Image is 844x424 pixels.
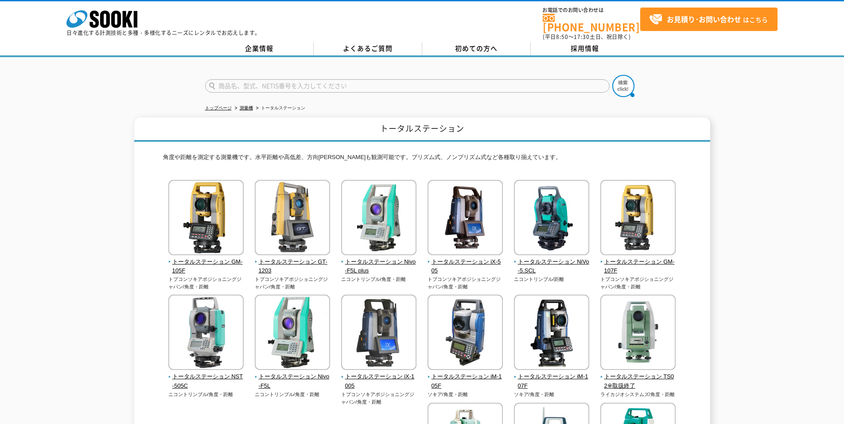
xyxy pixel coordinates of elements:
span: 17:30 [574,33,590,41]
img: トータルステーション NST-505C [168,295,244,372]
p: トプコンソキアポジショニングジャパン/角度・距離 [428,276,503,290]
p: トプコンソキアポジショニングジャパン/角度・距離 [168,276,244,290]
span: トータルステーション iX-505 [428,257,503,276]
img: トータルステーション NiVo-5.SCL [514,180,589,257]
span: トータルステーション GM-107F [600,257,676,276]
img: トータルステーション TS02※取扱終了 [600,295,676,372]
a: トータルステーション NiVo-5.SCL [514,249,590,276]
p: ニコントリンブル/角度・距離 [341,276,417,283]
span: トータルステーション Nivo-F5L [255,372,331,391]
a: 初めての方へ [422,42,531,55]
a: トータルステーション GT-1203 [255,249,331,276]
a: トップページ [205,105,232,110]
p: ソキア/角度・距離 [428,391,503,398]
img: トータルステーション Nivo-F5L [255,295,330,372]
p: 日々進化する計測技術と多種・多様化するニーズにレンタルでお応えします。 [66,30,261,35]
span: トータルステーション NiVo-5.SCL [514,257,590,276]
span: トータルステーション iX-1005 [341,372,417,391]
span: トータルステーション GT-1203 [255,257,331,276]
p: トプコンソキアポジショニングジャパン/角度・距離 [341,391,417,405]
img: トータルステーション iM-107F [514,295,589,372]
input: 商品名、型式、NETIS番号を入力してください [205,79,610,93]
a: トータルステーション Nivo-F5L [255,364,331,391]
span: トータルステーション GM-105F [168,257,244,276]
p: ライカジオシステムズ/角度・距離 [600,391,676,398]
a: お見積り･お問い合わせはこちら [640,8,778,31]
img: トータルステーション GM-107F [600,180,676,257]
span: トータルステーション iM-107F [514,372,590,391]
strong: お見積り･お問い合わせ [667,14,741,24]
img: トータルステーション iX-505 [428,180,503,257]
a: [PHONE_NUMBER] [543,14,640,32]
a: トータルステーション NST-505C [168,364,244,391]
p: トプコンソキアポジショニングジャパン/角度・距離 [255,276,331,290]
p: ニコントリンブル/角度・距離 [255,391,331,398]
span: トータルステーション iM-105F [428,372,503,391]
p: ソキア/角度・距離 [514,391,590,398]
span: はこちら [649,13,768,26]
img: トータルステーション Nivo-F5L plus [341,180,416,257]
span: (平日 ～ 土日、祝日除く) [543,33,630,41]
span: トータルステーション TS02※取扱終了 [600,372,676,391]
a: トータルステーション GM-105F [168,249,244,276]
a: 測量機 [240,105,253,110]
p: 角度や距離を測定する測量機です。水平距離や高低差、方向[PERSON_NAME]も観測可能です。プリズム式、ノンプリズム式など各種取り揃えています。 [163,153,681,167]
span: 初めての方へ [455,43,498,53]
p: ニコントリンブル/距離 [514,276,590,283]
img: btn_search.png [612,75,634,97]
a: トータルステーション GM-107F [600,249,676,276]
img: トータルステーション iM-105F [428,295,503,372]
span: トータルステーション Nivo-F5L plus [341,257,417,276]
a: トータルステーション TS02※取扱終了 [600,364,676,391]
span: お電話でのお問い合わせは [543,8,640,13]
img: トータルステーション GT-1203 [255,180,330,257]
a: トータルステーション Nivo-F5L plus [341,249,417,276]
a: トータルステーション iX-1005 [341,364,417,391]
a: トータルステーション iM-107F [514,364,590,391]
a: トータルステーション iM-105F [428,364,503,391]
span: トータルステーション NST-505C [168,372,244,391]
h1: トータルステーション [134,117,710,142]
a: 採用情報 [531,42,639,55]
a: よくあるご質問 [314,42,422,55]
a: 企業情報 [205,42,314,55]
span: 8:50 [556,33,568,41]
p: トプコンソキアポジショニングジャパン/角度・距離 [600,276,676,290]
li: トータルステーション [254,104,305,113]
a: トータルステーション iX-505 [428,249,503,276]
img: トータルステーション iX-1005 [341,295,416,372]
img: トータルステーション GM-105F [168,180,244,257]
p: ニコントリンブル/角度・距離 [168,391,244,398]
